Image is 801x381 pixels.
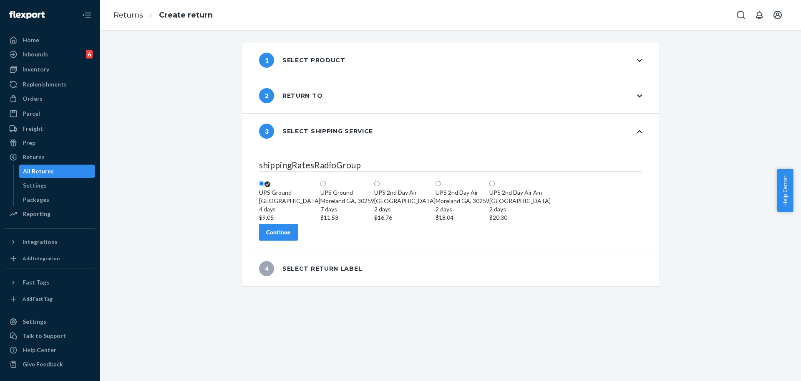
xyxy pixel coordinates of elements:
div: Talk to Support [23,332,66,340]
div: Add Integration [23,255,60,262]
div: Add Fast Tag [23,295,53,302]
div: $9.05 [259,213,320,222]
div: $16.76 [374,213,436,222]
div: Return to [259,88,322,103]
a: Replenishments [5,78,95,91]
div: 6 [86,50,93,58]
div: $11.53 [320,213,374,222]
div: [GEOGRAPHIC_DATA] [259,197,320,222]
div: [GEOGRAPHIC_DATA] [374,197,436,222]
button: Give Feedback [5,358,95,371]
a: Returns [5,150,95,164]
input: UPS GroundMoreland GA, 302597 days$11.53 [320,181,326,186]
a: Help Center [5,343,95,357]
a: Add Integration [5,252,95,265]
div: Help Center [23,346,56,354]
div: Orders [23,94,43,103]
div: 7 days [320,205,374,213]
a: Returns [113,10,143,20]
a: Inventory [5,63,95,76]
div: $20.30 [489,213,551,222]
a: Freight [5,122,95,135]
div: Settings [23,317,46,326]
a: Talk to Support [5,329,95,343]
div: Home [23,36,39,44]
button: Open Search Box [733,7,749,23]
div: Select return label [259,261,362,276]
div: All Returns [23,167,54,175]
div: UPS Ground [259,188,320,197]
input: UPS 2nd Day Air Am[GEOGRAPHIC_DATA]2 days$20.30 [489,181,495,186]
a: All Returns [19,165,96,178]
a: Inbounds6 [5,48,95,61]
span: 2 [259,88,274,103]
a: Reporting [5,207,95,221]
div: Inventory [23,65,49,74]
div: Integrations [23,238,58,246]
button: Integrations [5,235,95,249]
div: Packages [23,196,49,204]
div: 2 days [436,205,489,213]
div: $18.04 [436,213,489,222]
img: Flexport logo [9,11,45,19]
a: Settings [19,179,96,192]
button: Open notifications [751,7,768,23]
a: Packages [19,193,96,206]
div: Moreland GA, 30259 [320,197,374,222]
input: UPS Ground[GEOGRAPHIC_DATA]4 days$9.05 [259,181,264,186]
button: Help Center [777,169,793,212]
div: Replenishments [23,80,67,89]
div: UPS 2nd Day Air [436,188,489,197]
button: Continue [259,224,298,241]
a: Add Fast Tag [5,292,95,306]
div: Parcel [23,109,40,118]
div: Settings [23,181,47,190]
div: UPS 2nd Day Air [374,188,436,197]
a: Parcel [5,107,95,120]
div: 4 days [259,205,320,213]
div: Continue [266,228,291,236]
div: Fast Tags [23,278,49,287]
div: Inbounds [23,50,48,58]
div: Select shipping service [259,124,373,139]
div: Freight [23,124,43,133]
a: Home [5,33,95,47]
input: UPS 2nd Day AirMoreland GA, 302592 days$18.04 [436,181,441,186]
input: UPS 2nd Day Air[GEOGRAPHIC_DATA]2 days$16.76 [374,181,380,186]
div: [GEOGRAPHIC_DATA] [489,197,551,222]
button: Close Navigation [78,7,95,23]
button: Open account menu [769,7,786,23]
div: 2 days [489,205,551,213]
div: Prep [23,139,35,147]
div: Reporting [23,210,50,218]
span: 4 [259,261,274,276]
a: Prep [5,136,95,150]
span: 3 [259,124,274,139]
div: Returns [23,153,45,161]
ol: breadcrumbs [107,3,219,28]
a: Orders [5,92,95,105]
a: Create return [159,10,213,20]
div: UPS Ground [320,188,374,197]
div: Moreland GA, 30259 [436,197,489,222]
div: 2 days [374,205,436,213]
a: Settings [5,315,95,328]
span: 1 [259,53,274,68]
div: UPS 2nd Day Air Am [489,188,551,197]
div: Give Feedback [23,360,63,368]
legend: shippingRatesRadioGroup [259,159,642,172]
div: Select product [259,53,345,68]
button: Fast Tags [5,276,95,289]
